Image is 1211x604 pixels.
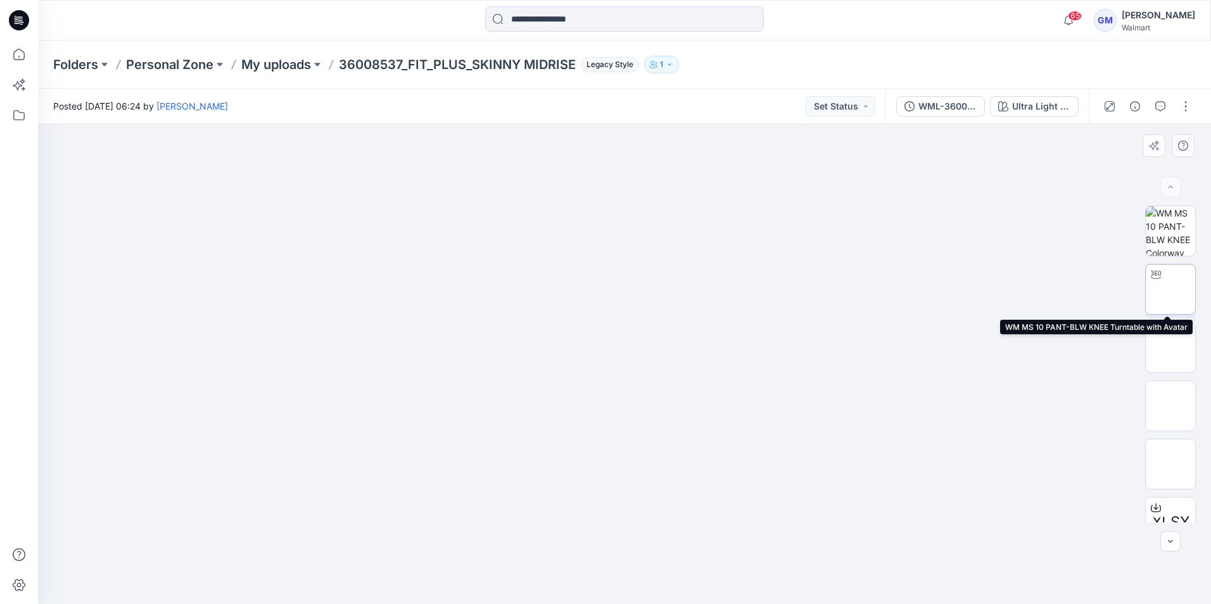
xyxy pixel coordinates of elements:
div: [PERSON_NAME] [1122,8,1195,23]
a: Folders [53,56,98,73]
img: WM MS 10 PANT-BLW KNEE Colorway wo Avatar [1146,206,1195,256]
p: 36008537_FIT_PLUS_SKINNY MIDRISE [339,56,576,73]
button: WML-3600-2026 MR Utility Cropped Straight Leg_Full Colorway [896,96,985,116]
button: Legacy Style [576,56,639,73]
span: Posted [DATE] 06:24 by [53,99,228,113]
button: Ultra Light Wash [990,96,1079,116]
span: Legacy Style [581,57,639,72]
div: Walmart [1122,23,1195,32]
button: Details [1125,96,1145,116]
a: [PERSON_NAME] [156,101,228,111]
div: GM [1094,9,1117,32]
div: WML-3600-2026 MR Utility Cropped Straight Leg_Full Colorway [918,99,977,113]
a: Personal Zone [126,56,213,73]
a: My uploads [241,56,311,73]
button: 1 [644,56,679,73]
span: 65 [1068,11,1082,21]
p: 1 [660,58,663,72]
div: Ultra Light Wash [1012,99,1070,113]
span: XLSX [1152,511,1189,534]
